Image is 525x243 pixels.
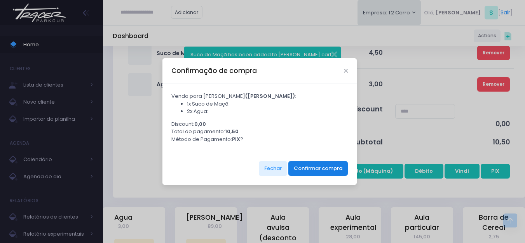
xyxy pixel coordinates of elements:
li: 2x Agua: [187,108,348,115]
strong: 10,50 [225,128,239,135]
button: Close [344,69,348,73]
button: Fechar [259,161,287,176]
div: Venda para [PERSON_NAME] : Discount: Total do pagamento: Método de Pagamento: ? [162,83,357,152]
li: 1x Suco de Maçã: [187,100,348,108]
strong: 0,00 [194,120,206,128]
strong: ([PERSON_NAME]) [245,92,295,100]
button: Confirmar compra [288,161,348,176]
h5: Confirmação de compra [171,66,257,76]
strong: PIX [232,135,240,143]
